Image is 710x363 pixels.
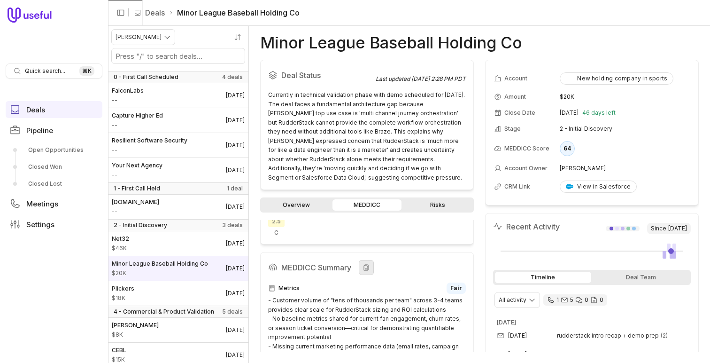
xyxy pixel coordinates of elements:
time: Deal Close Date [226,92,245,99]
span: Deals [26,106,45,113]
time: [DATE] [497,319,516,326]
time: Deal Close Date [226,351,245,359]
span: Fair [450,284,462,292]
a: Closed Lost [6,176,102,191]
span: Quick search... [25,67,65,75]
span: MEDDICC Score [504,145,549,152]
input: Search deals by name [112,48,245,63]
span: 2 emails in thread [661,332,668,339]
span: | [128,7,130,18]
time: Deal Close Date [226,166,245,174]
td: 2 - Initial Discovery [560,121,690,136]
a: Meetings [6,195,102,212]
span: FalconLabs [112,87,144,95]
button: New holding company in sports [560,72,673,85]
span: CEBL [112,347,126,354]
span: Amount [504,93,526,101]
span: 4 - Commercial & Product Validation [114,308,214,316]
span: Amount [112,96,144,104]
span: Amount [112,269,208,277]
span: Settings [26,221,54,228]
span: Close Date [504,109,535,117]
span: Amount [112,146,187,154]
div: Metrics [268,283,466,294]
span: Amount [112,331,159,339]
div: Last updated [376,75,466,83]
span: [PERSON_NAME] [112,322,159,329]
time: Deal Close Date [226,203,245,211]
time: [DATE] [508,351,527,358]
a: View in Salesforce [560,181,637,193]
span: C [274,229,278,237]
div: Currently in technical validation phase with demo scheduled for [DATE]. The deal faces a fundamen... [268,90,466,182]
a: MEDDICC [332,199,401,211]
span: Resilient Software Security [112,137,187,144]
time: Deal Close Date [226,326,245,334]
span: Stage [504,125,521,133]
span: [] [step number: ] [manual] rudderstack intro recap + demo prep [557,351,687,358]
kbd: ⌘ K [79,66,94,76]
time: [DATE] [668,225,687,232]
h2: Recent Activity [493,221,560,232]
td: $20K [560,89,690,104]
span: 46 days left [582,109,616,117]
time: Deal Close Date [226,290,245,297]
span: Amount [112,121,163,129]
a: FalconLabs--[DATE] [108,83,248,108]
span: Account [504,75,527,82]
span: Your Next Agency [112,162,162,169]
time: Deal Close Date [226,265,245,272]
span: 0 - First Call Scheduled [114,73,178,81]
span: Pipeline [26,127,53,134]
span: 2.5 [268,216,285,227]
nav: Deals [108,26,249,363]
span: Amount [112,171,162,179]
span: [DOMAIN_NAME] [112,198,159,206]
h2: MEDDICC Summary [268,260,466,275]
time: [DATE] [508,332,527,339]
a: Minor League Baseball Holding Co$20K[DATE] [108,256,248,281]
span: 4 deals [222,73,243,81]
a: Settings [6,216,102,233]
span: 5 deals [222,308,243,316]
div: View in Salesforce [566,183,631,190]
div: Competition [268,216,285,237]
span: Capture Higher Ed [112,112,163,119]
button: Collapse sidebar [114,6,128,20]
time: Deal Close Date [226,117,245,124]
li: Minor League Baseball Holding Co [169,7,300,18]
span: Plickers [112,285,134,292]
div: Pipeline submenu [6,142,102,191]
h2: Deal Status [268,68,376,83]
a: Deals [145,7,165,18]
span: 3 deals [222,221,243,229]
a: Pipeline [6,122,102,139]
div: Deal Team [593,272,689,283]
a: [PERSON_NAME]$8K[DATE] [108,318,248,342]
span: Amount [112,294,134,302]
a: Net32$46K[DATE] [108,231,248,256]
a: [DOMAIN_NAME]--[DATE] [108,195,248,219]
time: Deal Close Date [226,240,245,247]
a: Your Next Agency--[DATE] [108,158,248,182]
div: 64 [560,141,575,156]
a: Risks [403,199,472,211]
span: Amount [112,245,129,252]
time: [DATE] 2:28 PM PDT [411,75,466,82]
div: 1 call and 5 email threads [543,294,607,306]
button: Sort by [231,30,245,44]
span: Net32 [112,235,129,243]
div: Timeline [495,272,591,283]
h1: Minor League Baseball Holding Co [260,37,522,48]
a: Capture Higher Ed--[DATE] [108,108,248,133]
a: Deals [6,101,102,118]
a: Overview [262,199,331,211]
span: 2 - Initial Discovery [114,221,167,229]
span: Account Owner [504,165,548,172]
span: Meetings [26,200,58,207]
a: Plickers$18K[DATE] [108,281,248,306]
time: Deal Close Date [226,142,245,149]
td: [PERSON_NAME] [560,161,690,176]
span: CRM Link [504,183,530,190]
a: Closed Won [6,159,102,174]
